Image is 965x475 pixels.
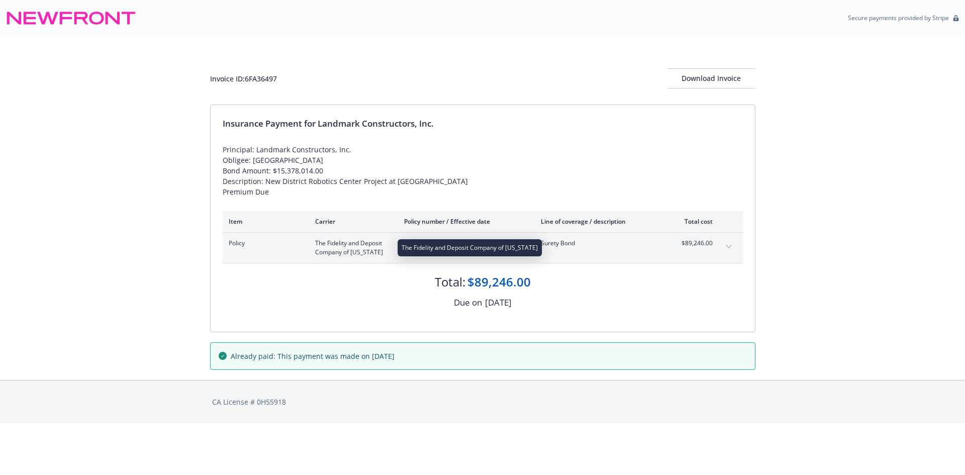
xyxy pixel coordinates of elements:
[210,73,277,84] div: Invoice ID: 6FA36497
[315,239,388,257] span: The Fidelity and Deposit Company of [US_STATE]
[435,273,465,291] div: Total:
[667,69,755,88] div: Download Invoice
[454,296,482,309] div: Due on
[229,239,299,248] span: Policy
[541,239,659,248] span: Surety Bond
[223,117,743,130] div: Insurance Payment for Landmark Constructors, Inc.
[223,144,743,197] div: Principal: Landmark Constructors, Inc. Obligee: [GEOGRAPHIC_DATA] Bond Amount: $15,378,014.00 Des...
[229,217,299,226] div: Item
[315,217,388,226] div: Carrier
[485,296,512,309] div: [DATE]
[231,351,395,361] span: Already paid: This payment was made on [DATE]
[212,397,753,407] div: CA License # 0H55918
[675,239,713,248] span: $89,246.00
[667,68,755,88] button: Download Invoice
[675,217,713,226] div: Total cost
[404,217,525,226] div: Policy number / Effective date
[721,239,737,255] button: expand content
[223,233,743,263] div: PolicyThe Fidelity and Deposit Company of [US_STATE]#9475955- [DATE]-[DATE]Surety Bond$89,246.00e...
[848,14,949,22] p: Secure payments provided by Stripe
[541,217,659,226] div: Line of coverage / description
[467,273,531,291] div: $89,246.00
